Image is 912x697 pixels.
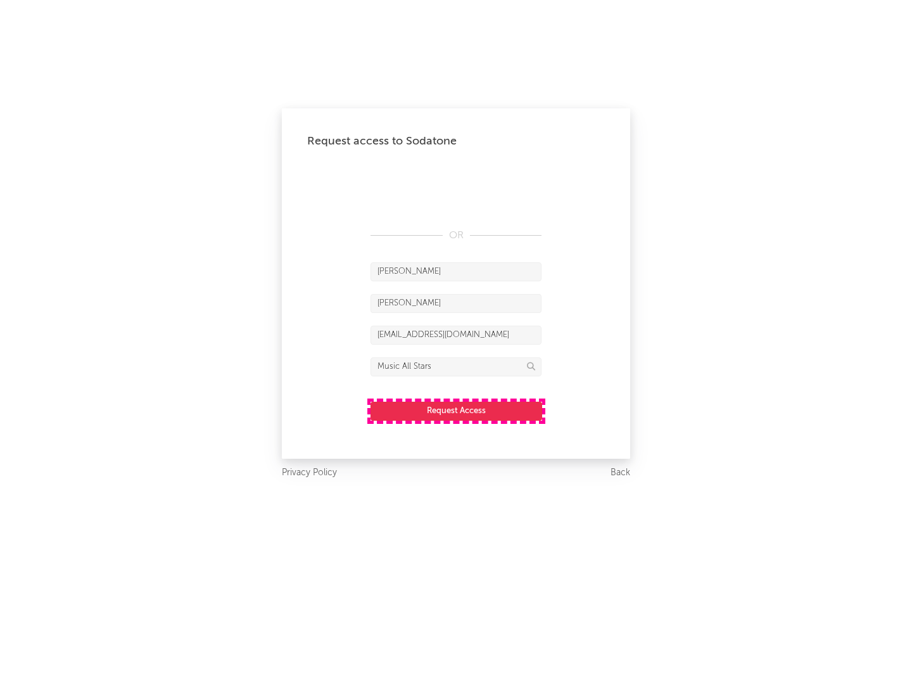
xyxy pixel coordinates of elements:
input: Last Name [370,294,541,313]
input: Division [370,357,541,376]
input: Email [370,326,541,345]
div: Request access to Sodatone [307,134,605,149]
input: First Name [370,262,541,281]
button: Request Access [370,402,542,421]
div: OR [370,228,541,243]
a: Privacy Policy [282,465,337,481]
a: Back [611,465,630,481]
